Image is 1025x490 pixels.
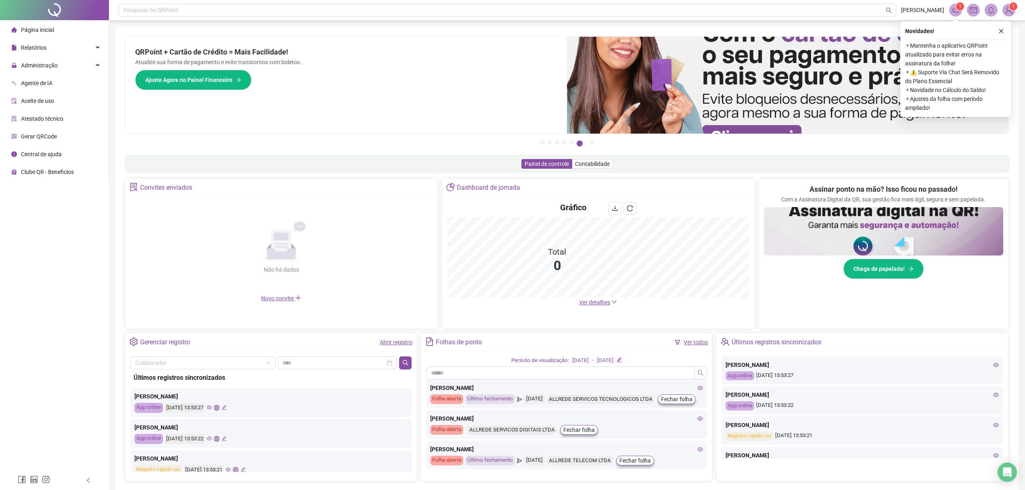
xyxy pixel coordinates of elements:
span: home [11,27,17,33]
span: down [611,299,617,305]
span: eye [697,385,703,391]
div: [DATE] 13:53:21 [726,431,999,441]
span: arrow-right [908,266,914,272]
span: Novo convite [261,295,301,302]
div: [PERSON_NAME] [430,445,703,454]
span: file-text [425,337,434,346]
span: eye [697,416,703,421]
span: reload [627,205,633,211]
button: 1 [540,140,544,144]
h2: Assinar ponto na mão? Isso ficou no passado! [810,184,958,195]
button: 6 [577,140,583,147]
span: edit [222,436,227,441]
span: eye [993,362,999,368]
span: Clube QR - Beneficios [21,169,74,175]
img: banner%2F02c71560-61a6-44d4-94b9-c8ab97240462.png [764,207,1003,255]
div: [DATE] 13:53:22 [165,434,205,444]
span: Página inicial [21,27,54,33]
span: setting [130,337,138,346]
span: Fechar folha [661,395,692,404]
span: download [612,205,618,211]
div: Últimos registros sincronizados [732,335,821,349]
span: search [402,360,409,366]
div: [PERSON_NAME] [726,421,999,429]
div: App online [134,403,163,413]
div: [DATE] 13:53:21 [184,465,224,475]
div: [DATE] 13:53:27 [726,371,999,381]
span: Aceite de uso [21,98,54,104]
div: [DATE] 13:53:22 [726,401,999,410]
div: Folha aberta [430,394,463,404]
sup: 1 [956,2,964,10]
span: search [886,7,892,13]
span: arrow-right [236,77,241,83]
span: bell [987,6,995,14]
span: Ajuste Agora no Painel Financeiro [145,75,232,84]
div: Convites enviados [140,181,192,195]
a: Ver todos [684,339,708,346]
div: - [592,356,594,365]
span: mail [970,6,977,14]
button: Ajuste Agora no Painel Financeiro [135,70,251,90]
h4: Gráfico [560,202,586,213]
div: [PERSON_NAME] [134,454,408,463]
span: global [214,436,219,441]
span: ⚬ Mantenha o aplicativo QRPoint atualizado para evitar erros na assinatura da folha! [905,41,1006,68]
sup: Atualize o seu contato no menu Meus Dados [1009,2,1017,10]
span: audit [11,98,17,104]
div: [PERSON_NAME] [134,423,408,432]
div: App online [726,401,754,410]
span: Chega de papelada! [853,264,905,273]
div: Folhas de ponto [436,335,482,349]
span: send [517,394,522,404]
button: Fechar folha [560,425,598,435]
span: edit [617,357,622,362]
span: Novidades ! [905,27,934,36]
h2: QRPoint + Cartão de Crédito = Mais Facilidade! [135,46,557,58]
a: Abrir registro [380,339,412,346]
a: Ver detalhes down [579,299,617,306]
div: App online [726,371,754,381]
div: App online [134,434,163,444]
span: lock [11,63,17,68]
span: eye [697,446,703,452]
div: Período de visualização: [511,356,569,365]
span: left [86,477,91,483]
span: gift [11,169,17,175]
span: info-circle [11,151,17,157]
span: Painel de controle [525,161,569,167]
span: plus [295,295,301,301]
span: linkedin [30,475,38,484]
span: Contabilidade [575,161,610,167]
span: file [11,45,17,50]
span: Relatórios [21,44,46,51]
button: 3 [555,140,559,144]
div: Folha aberta [430,425,463,435]
div: [PERSON_NAME] [726,360,999,369]
span: 1 [1012,4,1015,9]
span: [PERSON_NAME] [901,6,944,15]
span: search [697,370,704,376]
span: facebook [18,475,26,484]
button: 7 [590,140,594,144]
span: Ver detalhes [579,299,610,306]
span: Fechar folha [563,425,595,434]
div: [DATE] [524,394,545,404]
div: ALLREDE SERVICOS TECNOLOGICOS LTDA [547,395,655,404]
div: [DATE] [524,456,545,465]
span: edit [241,467,246,472]
span: eye [207,436,212,441]
span: global [233,467,238,472]
div: [PERSON_NAME] [430,414,703,423]
div: [DATE] 13:53:27 [165,403,205,413]
div: Não há dados [244,265,318,274]
div: Registro rápido on [134,465,182,475]
span: solution [130,183,138,191]
span: edit [222,405,227,410]
button: Chega de papelada! [843,259,924,279]
span: 1 [959,4,962,9]
img: 85814 [1003,4,1015,16]
div: ALLREDE TELECOM LTDA [547,456,613,465]
div: Open Intercom Messenger [998,463,1017,482]
span: team [721,337,729,346]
